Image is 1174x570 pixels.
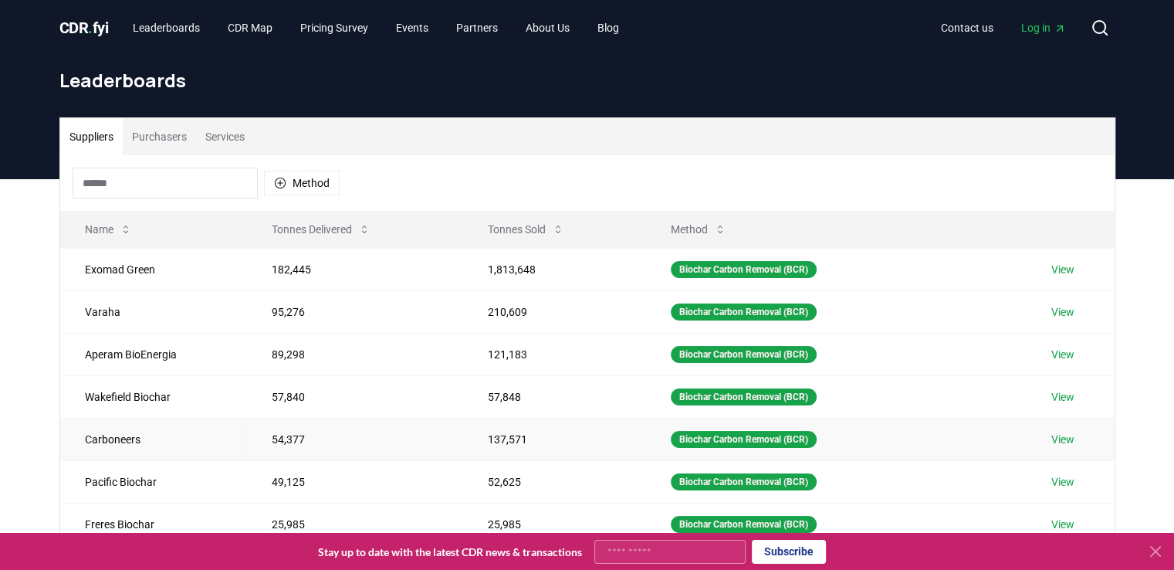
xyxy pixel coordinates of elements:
[88,19,93,37] span: .
[247,460,462,503] td: 49,125
[463,418,646,460] td: 137,571
[215,14,285,42] a: CDR Map
[1051,304,1074,320] a: View
[671,431,817,448] div: Biochar Carbon Removal (BCR)
[513,14,582,42] a: About Us
[463,290,646,333] td: 210,609
[671,516,817,533] div: Biochar Carbon Removal (BCR)
[1051,347,1074,362] a: View
[59,17,109,39] a: CDR.fyi
[247,418,462,460] td: 54,377
[247,290,462,333] td: 95,276
[60,333,248,375] td: Aperam BioEnergia
[60,248,248,290] td: Exomad Green
[463,503,646,545] td: 25,985
[264,171,340,195] button: Method
[671,473,817,490] div: Biochar Carbon Removal (BCR)
[1051,262,1074,277] a: View
[671,388,817,405] div: Biochar Carbon Removal (BCR)
[463,460,646,503] td: 52,625
[60,118,123,155] button: Suppliers
[929,14,1006,42] a: Contact us
[59,19,109,37] span: CDR fyi
[120,14,212,42] a: Leaderboards
[929,14,1078,42] nav: Main
[247,375,462,418] td: 57,840
[1021,20,1066,36] span: Log in
[1051,432,1074,447] a: View
[60,418,248,460] td: Carboneers
[247,333,462,375] td: 89,298
[120,14,631,42] nav: Main
[1051,517,1074,532] a: View
[671,304,817,321] div: Biochar Carbon Removal (BCR)
[671,261,817,278] div: Biochar Carbon Removal (BCR)
[1009,14,1078,42] a: Log in
[463,333,646,375] td: 121,183
[475,214,577,245] button: Tonnes Sold
[60,503,248,545] td: Freres Biochar
[463,375,646,418] td: 57,848
[196,118,254,155] button: Services
[59,68,1115,93] h1: Leaderboards
[60,290,248,333] td: Varaha
[123,118,196,155] button: Purchasers
[60,460,248,503] td: Pacific Biochar
[1051,474,1074,490] a: View
[463,248,646,290] td: 1,813,648
[671,346,817,363] div: Biochar Carbon Removal (BCR)
[1051,389,1074,405] a: View
[247,503,462,545] td: 25,985
[73,214,144,245] button: Name
[444,14,510,42] a: Partners
[384,14,441,42] a: Events
[259,214,383,245] button: Tonnes Delivered
[585,14,631,42] a: Blog
[247,248,462,290] td: 182,445
[60,375,248,418] td: Wakefield Biochar
[658,214,739,245] button: Method
[288,14,381,42] a: Pricing Survey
